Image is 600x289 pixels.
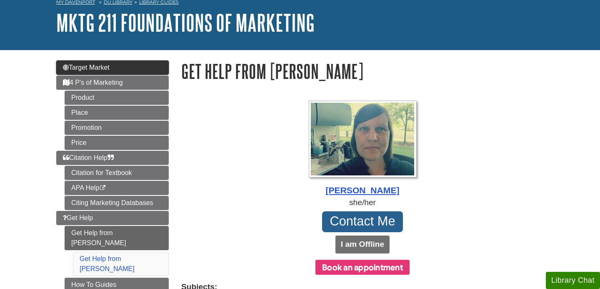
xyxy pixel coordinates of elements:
[65,226,169,250] a: Get Help from [PERSON_NAME]
[56,61,169,75] a: Target Market
[65,106,169,120] a: Place
[65,181,169,195] a: APA Help
[181,184,544,197] div: [PERSON_NAME]
[309,101,417,177] img: Profile Photo
[56,211,169,225] a: Get Help
[181,101,544,197] a: Profile Photo [PERSON_NAME]
[63,79,123,86] span: 4 P's of Marketing
[181,61,544,82] h1: Get Help from [PERSON_NAME]
[181,197,544,209] div: she/her
[65,136,169,150] a: Price
[80,255,135,272] a: Get Help from [PERSON_NAME]
[63,64,110,71] span: Target Market
[65,121,169,135] a: Promotion
[341,240,384,248] b: I am Offline
[65,91,169,105] a: Product
[65,196,169,210] a: Citing Marketing Databases
[56,76,169,90] a: 4 P's of Marketing
[99,185,106,191] i: This link opens in a new window
[56,10,315,35] a: MKTG 211 Foundations of Marketing
[63,154,114,161] span: Citation Help
[56,151,169,165] a: Citation Help
[322,211,403,232] a: Contact Me
[63,214,93,221] span: Get Help
[546,272,600,289] button: Library Chat
[65,166,169,180] a: Citation for Textbook
[315,260,410,275] button: Book an appointment
[335,236,390,254] button: I am Offline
